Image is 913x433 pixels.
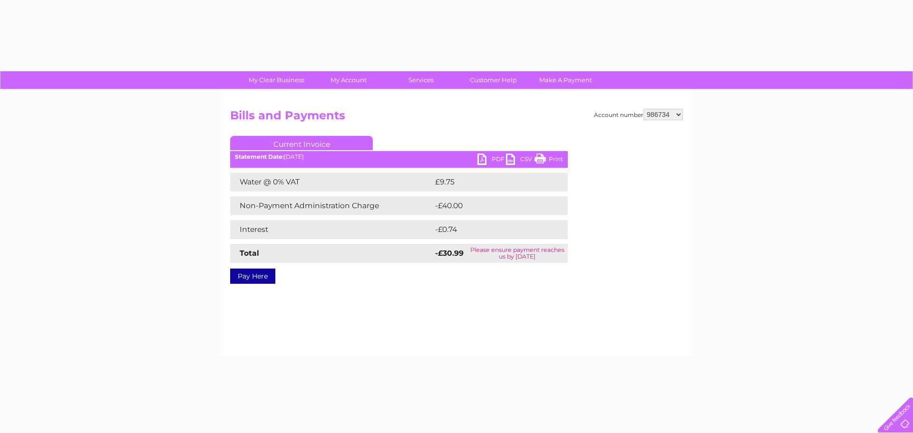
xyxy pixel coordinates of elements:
b: Statement Date: [235,153,284,160]
td: Water @ 0% VAT [230,173,433,192]
a: CSV [506,154,534,167]
a: Make A Payment [526,71,605,89]
td: Please ensure payment reaches us by [DATE] [467,244,568,263]
td: £9.75 [433,173,545,192]
h2: Bills and Payments [230,109,683,127]
td: Interest [230,220,433,239]
a: Customer Help [454,71,533,89]
td: -£0.74 [433,220,547,239]
div: [DATE] [230,154,568,160]
a: My Account [310,71,388,89]
td: Non-Payment Administration Charge [230,196,433,215]
div: Account number [594,109,683,120]
a: Services [382,71,460,89]
strong: Total [240,249,259,258]
a: My Clear Business [237,71,316,89]
a: Current Invoice [230,136,373,150]
strong: -£30.99 [435,249,464,258]
a: PDF [477,154,506,167]
td: -£40.00 [433,196,551,215]
a: Print [534,154,563,167]
a: Pay Here [230,269,275,284]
